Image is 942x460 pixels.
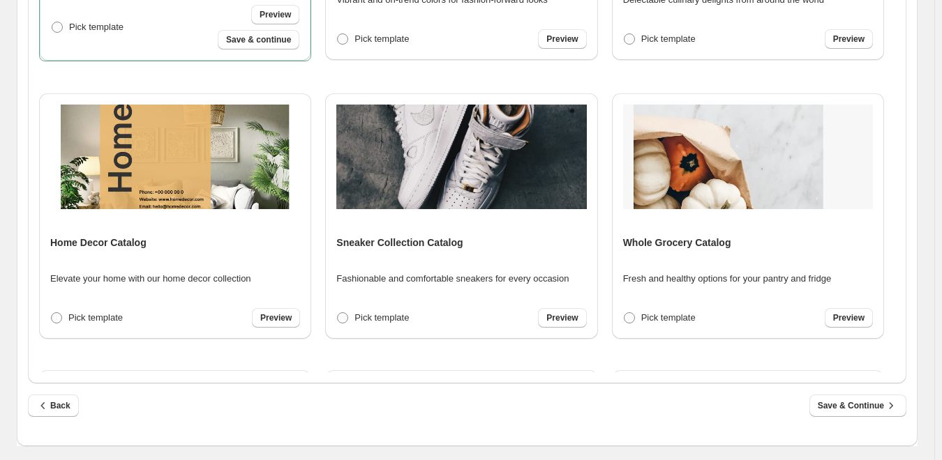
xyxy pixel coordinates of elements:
[546,312,578,323] span: Preview
[825,308,873,328] a: Preview
[538,308,586,328] a: Preview
[546,33,578,45] span: Preview
[641,312,696,323] span: Pick template
[36,399,70,413] span: Back
[28,394,79,417] button: Back
[809,394,906,417] button: Save & Continue
[354,33,409,44] span: Pick template
[641,33,696,44] span: Pick template
[833,33,865,45] span: Preview
[538,29,586,49] a: Preview
[833,312,865,323] span: Preview
[825,29,873,49] a: Preview
[354,312,409,323] span: Pick template
[68,312,123,323] span: Pick template
[260,9,291,20] span: Preview
[336,236,463,250] h4: Sneaker Collection Catalog
[50,272,251,286] p: Elevate your home with our home decor collection
[226,34,291,45] span: Save & continue
[623,236,731,250] h4: Whole Grocery Catalog
[260,312,292,323] span: Preview
[218,30,299,49] button: Save & continue
[336,272,569,286] p: Fashionable and comfortable sneakers for every occasion
[623,272,831,286] p: Fresh and healthy options for your pantry and fridge
[69,22,124,32] span: Pick template
[252,308,300,328] a: Preview
[818,399,898,413] span: Save & Continue
[251,5,299,24] a: Preview
[50,236,147,250] h4: Home Decor Catalog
